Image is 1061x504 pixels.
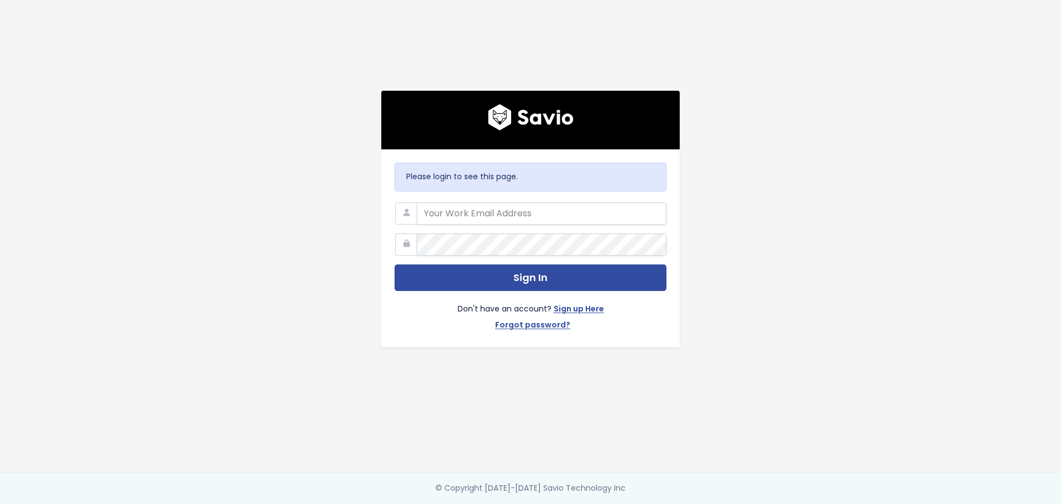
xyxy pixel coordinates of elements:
a: Forgot password? [495,318,570,334]
img: logo600x187.a314fd40982d.png [488,104,574,131]
a: Sign up Here [554,302,604,318]
div: © Copyright [DATE]-[DATE] Savio Technology Inc [435,481,626,495]
button: Sign In [395,264,666,292]
div: Don't have an account? [395,291,666,334]
input: Your Work Email Address [417,202,666,225]
p: Please login to see this page. [406,170,655,184]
